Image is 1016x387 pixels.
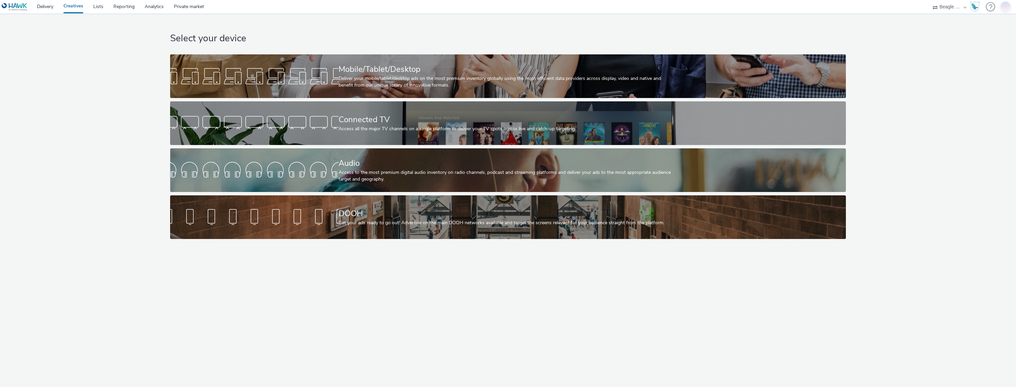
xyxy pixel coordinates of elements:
div: Access to the most premium digital audio inventory on radio channels, podcast and streaming platf... [339,169,675,183]
div: Get your ads ready to go out! Advertise on the main DOOH networks available and target the screen... [339,220,675,226]
div: Access all the major TV channels on a single platform to deliver your TV spots across live and ca... [339,126,675,132]
div: Connected TV [339,114,675,126]
a: Hawk Academy [970,1,982,12]
div: Audio [339,157,675,169]
a: Connected TVAccess all the major TV channels on a single platform to deliver your TV spots across... [170,101,846,145]
div: Mobile/Tablet/Desktop [339,63,675,75]
img: Jonas Bruzga [1001,0,1011,13]
a: DOOHGet your ads ready to go out! Advertise on the main DOOH networks available and target the sc... [170,195,846,239]
a: AudioAccess to the most premium digital audio inventory on radio channels, podcast and streaming ... [170,148,846,192]
a: Mobile/Tablet/DesktopDeliver your mobile/tablet/desktop ads on the most premium inventory globall... [170,54,846,98]
h1: Select your device [170,32,846,45]
img: Hawk Academy [970,1,980,12]
img: undefined Logo [2,3,28,11]
div: Deliver your mobile/tablet/desktop ads on the most premium inventory globally using the most effi... [339,75,675,89]
div: DOOH [339,208,675,220]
